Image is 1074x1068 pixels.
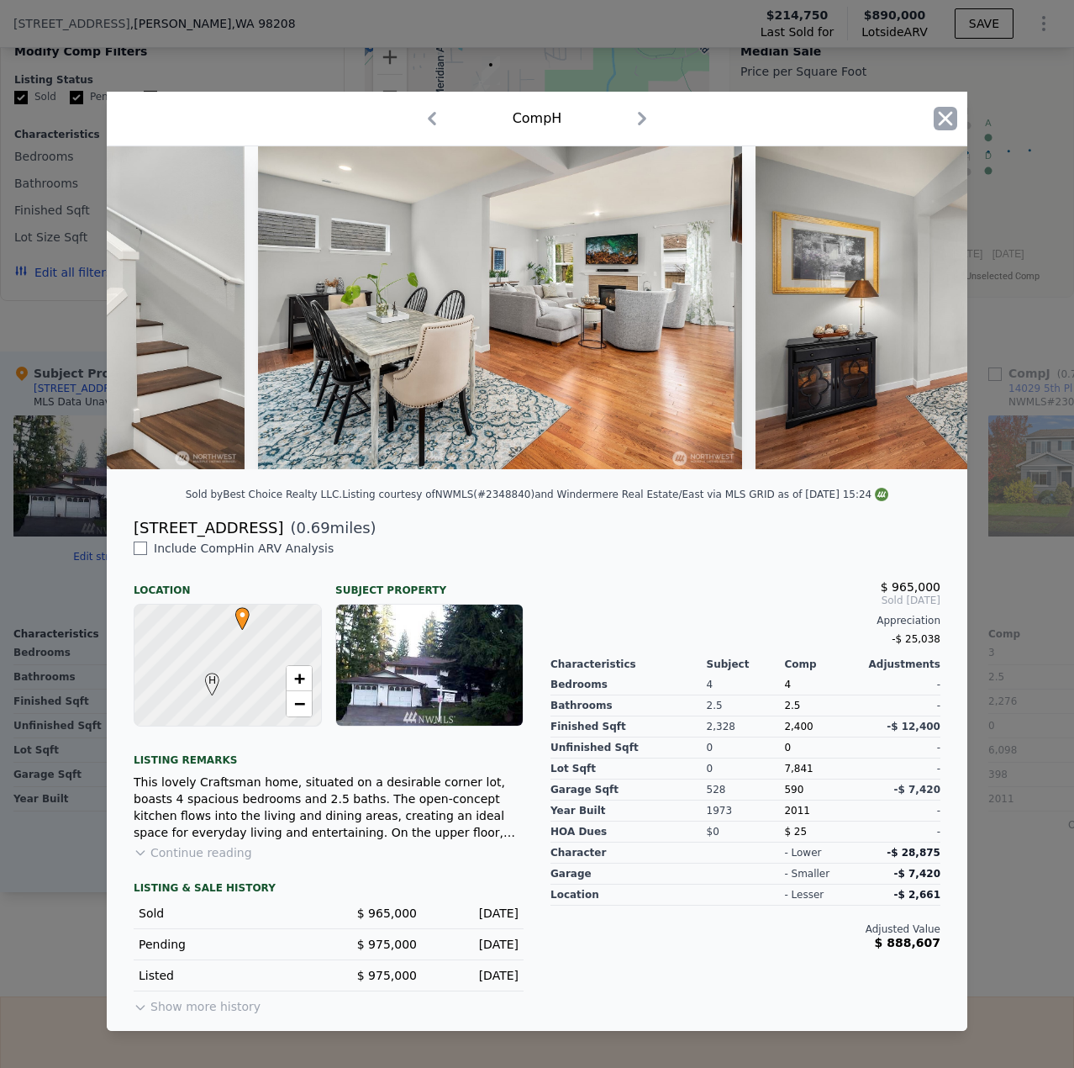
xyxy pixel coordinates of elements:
[430,936,519,953] div: [DATE]
[550,822,707,843] div: HOA Dues
[550,923,940,936] div: Adjusted Value
[887,721,940,732] span: -$ 12,400
[862,822,940,843] div: -
[784,784,803,796] span: 590
[550,614,940,627] div: Appreciation
[707,780,785,801] div: 528
[550,801,707,822] div: Year Built
[892,633,940,645] span: -$ 25,038
[430,967,519,984] div: [DATE]
[134,570,322,597] div: Location
[862,801,940,822] div: -
[430,905,519,922] div: [DATE]
[550,674,707,695] div: Bedrooms
[297,519,330,537] span: 0.69
[894,889,940,901] span: -$ 2,661
[134,991,261,1015] button: Show more history
[550,759,707,780] div: Lot Sqft
[550,716,707,738] div: Finished Sqft
[357,907,417,920] span: $ 965,000
[342,489,888,500] div: Listing courtesy of NWMLS (#2348840) and Windermere Real Estate/East via MLS GRID as of [DATE] 15:24
[707,801,785,822] div: 1973
[894,784,940,796] span: -$ 7,420
[134,516,283,540] div: [STREET_ADDRESS]
[139,936,315,953] div: Pending
[186,489,342,500] div: Sold by Best Choice Realty LLC .
[894,868,940,880] span: -$ 7,420
[784,695,862,716] div: 2.5
[862,674,940,695] div: -
[231,602,254,627] span: •
[784,888,824,901] div: - lesser
[550,780,707,801] div: Garage Sqft
[550,864,707,885] div: garage
[201,673,211,683] div: H
[875,488,888,501] img: NWMLS Logo
[707,658,785,671] div: Subject
[294,693,305,714] span: −
[784,679,791,690] span: 4
[231,607,241,617] div: •
[887,847,940,859] span: -$ 28,875
[784,826,807,838] span: $ 25
[294,668,305,689] span: +
[862,658,940,671] div: Adjustments
[513,108,562,129] div: Comp H
[147,542,340,555] span: Include Comp H in ARV Analysis
[357,969,417,982] span: $ 975,000
[784,763,813,775] span: 7,841
[134,881,524,898] div: LISTING & SALE HISTORY
[862,759,940,780] div: -
[707,759,785,780] div: 0
[707,822,785,843] div: $0
[707,716,785,738] div: 2,328
[139,905,315,922] div: Sold
[784,867,829,880] div: - smaller
[784,721,813,732] span: 2,400
[550,843,707,864] div: character
[283,516,376,540] span: ( miles)
[550,885,707,906] div: location
[784,742,791,753] span: 0
[784,801,862,822] div: 2011
[707,738,785,759] div: 0
[550,695,707,716] div: Bathrooms
[258,146,742,469] img: Property Img
[862,738,940,759] div: -
[134,740,524,767] div: Listing remarks
[201,673,224,688] span: H
[134,844,252,861] button: Continue reading
[550,594,940,607] span: Sold [DATE]
[287,666,312,691] a: Zoom in
[335,570,524,597] div: Subject Property
[875,936,940,949] span: $ 888,607
[784,846,821,859] div: - lower
[784,658,862,671] div: Comp
[881,580,940,594] span: $ 965,000
[550,658,707,671] div: Characteristics
[287,691,312,716] a: Zoom out
[550,738,707,759] div: Unfinished Sqft
[862,695,940,716] div: -
[134,774,524,841] div: This lovely Craftsman home, situated on a desirable corner lot, boasts 4 spacious bedrooms and 2....
[707,695,785,716] div: 2.5
[707,674,785,695] div: 4
[357,938,417,951] span: $ 975,000
[139,967,315,984] div: Listed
